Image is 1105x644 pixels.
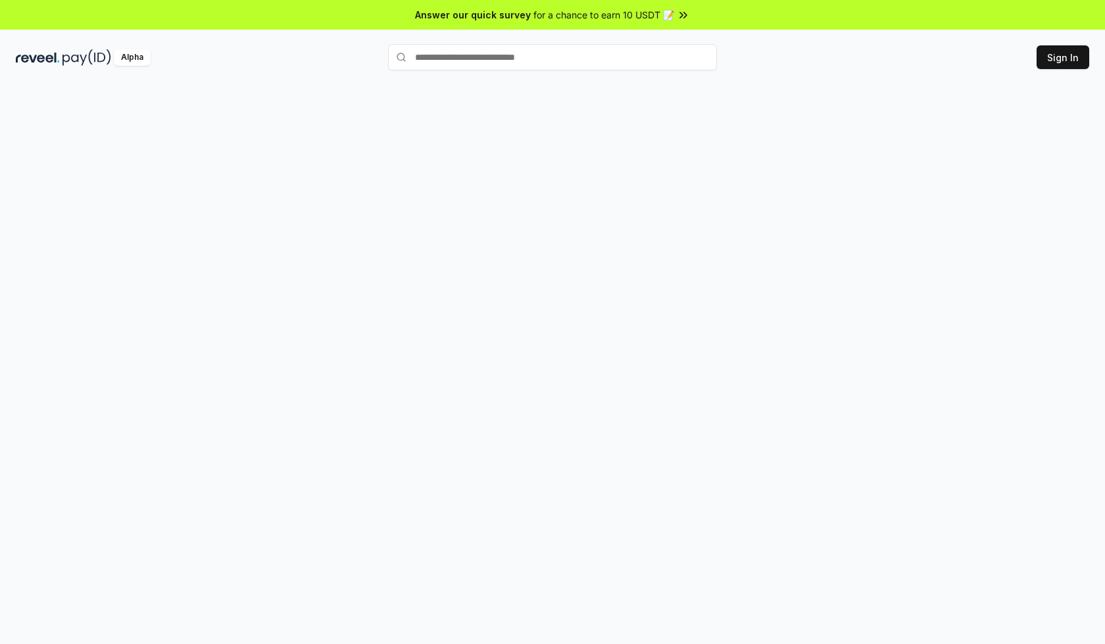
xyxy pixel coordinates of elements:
[533,8,674,22] span: for a chance to earn 10 USDT 📝
[415,8,531,22] span: Answer our quick survey
[114,49,151,66] div: Alpha
[62,49,111,66] img: pay_id
[1037,45,1089,69] button: Sign In
[16,49,60,66] img: reveel_dark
